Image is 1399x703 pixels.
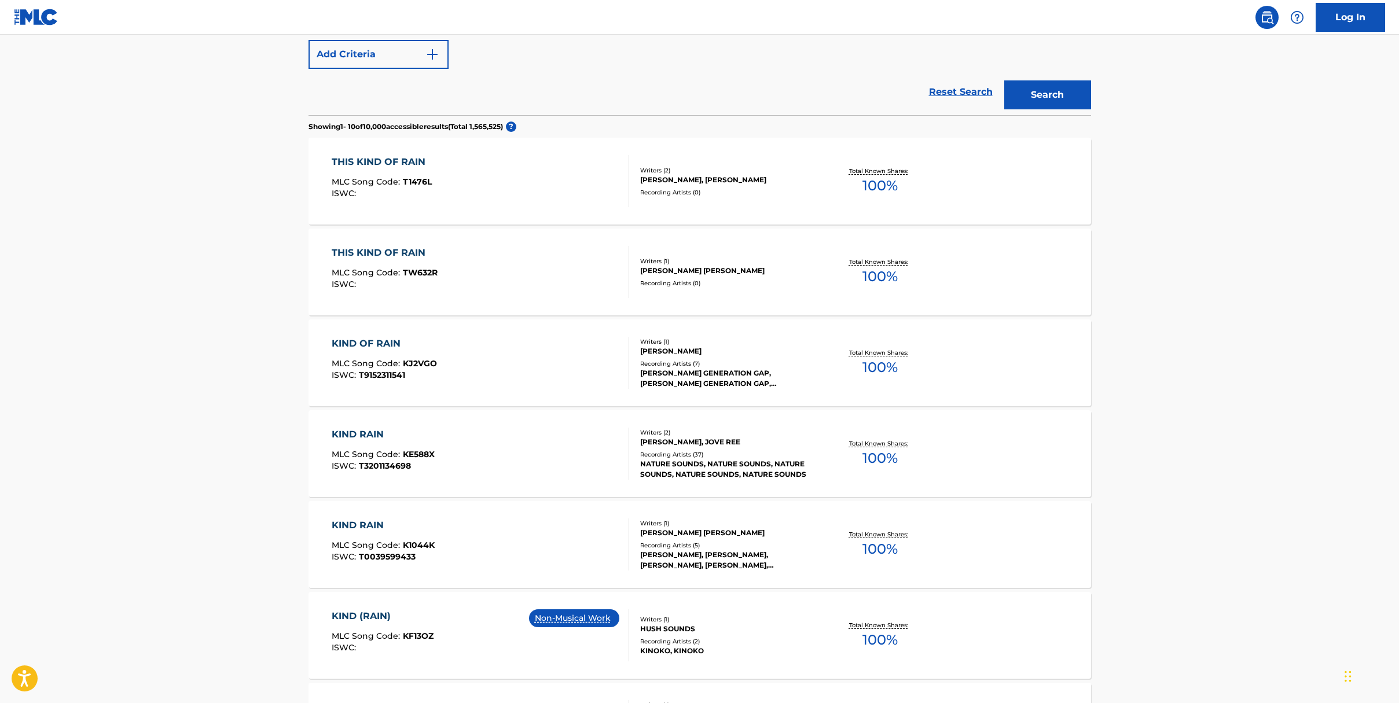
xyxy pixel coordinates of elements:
[332,540,403,550] span: MLC Song Code :
[332,358,403,369] span: MLC Song Code :
[403,267,438,278] span: TW632R
[332,188,359,198] span: ISWC :
[640,279,815,288] div: Recording Artists ( 0 )
[862,175,898,196] span: 100 %
[403,631,434,641] span: KF13OZ
[1255,6,1279,29] a: Public Search
[862,448,898,469] span: 100 %
[332,551,359,562] span: ISWC :
[309,501,1091,588] a: KIND RAINMLC Song Code:K1044KISWC:T0039599433Writers (1)[PERSON_NAME] [PERSON_NAME]Recording Arti...
[862,266,898,287] span: 100 %
[640,528,815,538] div: [PERSON_NAME] [PERSON_NAME]
[403,449,435,459] span: KE588X
[1286,6,1309,29] div: Help
[640,550,815,571] div: [PERSON_NAME], [PERSON_NAME], [PERSON_NAME], [PERSON_NAME], [PERSON_NAME]
[1341,647,1399,703] iframe: Chat Widget
[309,229,1091,315] a: THIS KIND OF RAINMLC Song Code:TW632RISWC:Writers (1)[PERSON_NAME] [PERSON_NAME]Recording Artists...
[862,357,898,378] span: 100 %
[359,370,405,380] span: T9152311541
[309,40,449,69] button: Add Criteria
[640,257,815,266] div: Writers ( 1 )
[332,428,435,441] div: KIND RAIN
[332,267,403,278] span: MLC Song Code :
[640,337,815,346] div: Writers ( 1 )
[332,461,359,471] span: ISWC :
[332,155,432,169] div: THIS KIND OF RAIN
[332,370,359,380] span: ISWC :
[923,79,998,105] a: Reset Search
[1290,10,1304,24] img: help
[640,541,815,550] div: Recording Artists ( 5 )
[309,122,503,132] p: Showing 1 - 10 of 10,000 accessible results (Total 1,565,525 )
[640,368,815,389] div: [PERSON_NAME] GENERATION GAP, [PERSON_NAME] GENERATION GAP, [PERSON_NAME], [PERSON_NAME] GENERATI...
[849,621,911,630] p: Total Known Shares:
[332,642,359,653] span: ISWC :
[849,530,911,539] p: Total Known Shares:
[849,439,911,448] p: Total Known Shares:
[640,166,815,175] div: Writers ( 2 )
[1004,80,1091,109] button: Search
[640,175,815,185] div: [PERSON_NAME], [PERSON_NAME]
[640,459,815,480] div: NATURE SOUNDS, NATURE SOUNDS, NATURE SOUNDS, NATURE SOUNDS, NATURE SOUNDS
[309,319,1091,406] a: KIND OF RAINMLC Song Code:KJ2VGOISWC:T9152311541Writers (1)[PERSON_NAME]Recording Artists (7)[PER...
[14,9,58,25] img: MLC Logo
[332,609,434,623] div: KIND (RAIN)
[640,359,815,368] div: Recording Artists ( 7 )
[640,646,815,656] div: KINOKO, KINOKO
[849,257,911,266] p: Total Known Shares:
[309,410,1091,497] a: KIND RAINMLC Song Code:KE588XISWC:T3201134698Writers (2)[PERSON_NAME], JOVE REERecording Artists ...
[640,188,815,197] div: Recording Artists ( 0 )
[849,167,911,175] p: Total Known Shares:
[640,437,815,447] div: [PERSON_NAME], JOVE REE
[309,138,1091,224] a: THIS KIND OF RAINMLC Song Code:T1476LISWC:Writers (2)[PERSON_NAME], [PERSON_NAME]Recording Artist...
[403,176,432,187] span: T1476L
[640,266,815,276] div: [PERSON_NAME] [PERSON_NAME]
[359,461,411,471] span: T3201134698
[640,637,815,646] div: Recording Artists ( 2 )
[332,449,403,459] span: MLC Song Code :
[862,630,898,650] span: 100 %
[332,518,435,532] div: KIND RAIN
[640,519,815,528] div: Writers ( 1 )
[506,122,516,132] span: ?
[359,551,416,562] span: T0039599433
[1260,10,1274,24] img: search
[849,348,911,357] p: Total Known Shares:
[640,615,815,624] div: Writers ( 1 )
[640,624,815,634] div: HUSH SOUNDS
[332,246,438,260] div: THIS KIND OF RAIN
[640,450,815,459] div: Recording Artists ( 37 )
[332,279,359,289] span: ISWC :
[332,631,403,641] span: MLC Song Code :
[640,428,815,437] div: Writers ( 2 )
[309,592,1091,679] a: KIND (RAIN)MLC Song Code:KF13OZISWC:Non-Musical WorkWriters (1)HUSH SOUNDSRecording Artists (2)KI...
[332,176,403,187] span: MLC Song Code :
[403,358,437,369] span: KJ2VGO
[1345,659,1352,694] div: Drag
[640,346,815,356] div: [PERSON_NAME]
[862,539,898,560] span: 100 %
[1316,3,1385,32] a: Log In
[403,540,435,550] span: K1044K
[332,337,437,351] div: KIND OF RAIN
[425,47,439,61] img: 9d2ae6d4665cec9f34b9.svg
[535,612,614,624] p: Non-Musical Work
